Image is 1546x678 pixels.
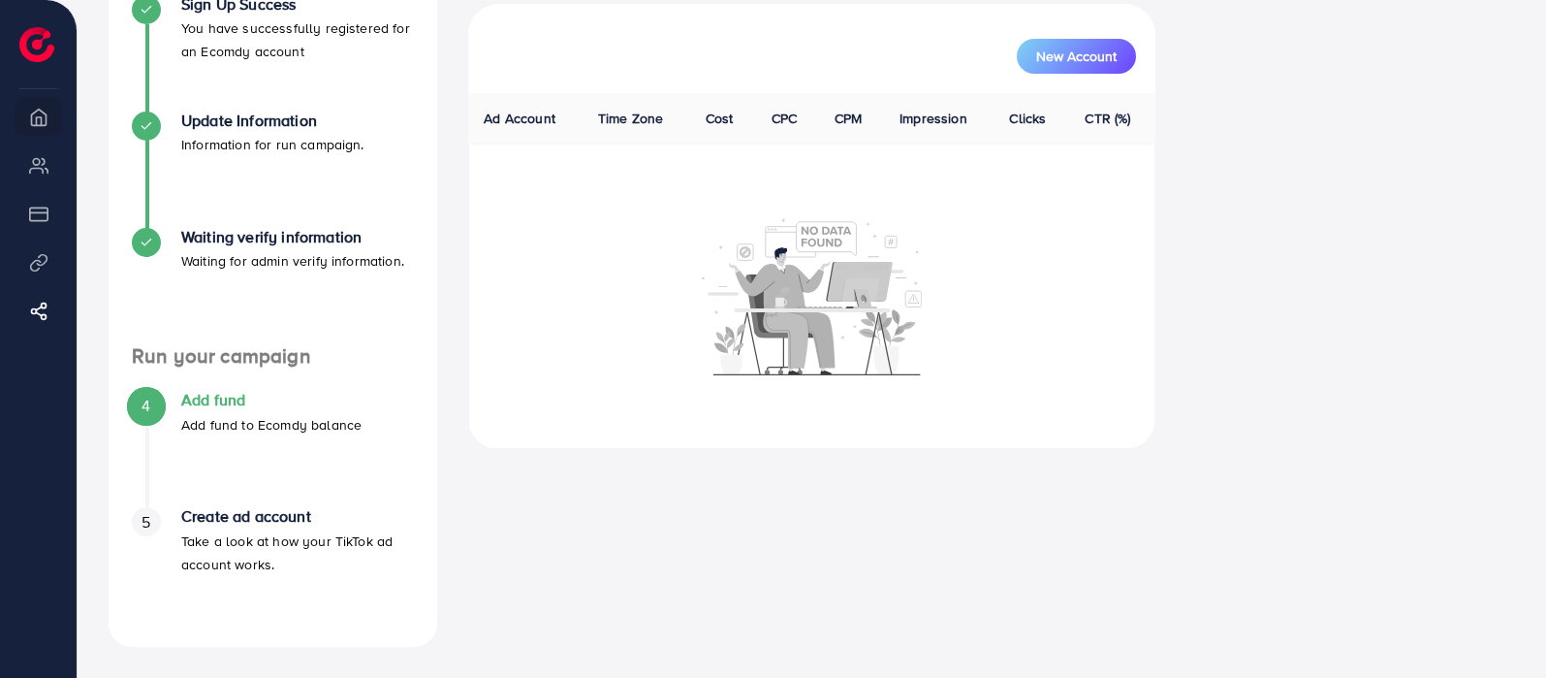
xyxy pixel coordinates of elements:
[706,109,734,128] span: Cost
[109,344,437,369] h4: Run your campaign
[1009,109,1046,128] span: Clicks
[181,16,414,63] p: You have successfully registered for an Ecomdy account
[19,27,54,62] img: logo
[1036,49,1117,63] span: New Account
[181,228,404,246] h4: Waiting verify information
[181,413,362,436] p: Add fund to Ecomdy balance
[899,109,967,128] span: Impression
[181,112,364,130] h4: Update Information
[109,507,437,624] li: Create ad account
[109,112,437,228] li: Update Information
[702,216,923,375] img: No account
[181,249,404,273] p: Waiting for admin verify information.
[181,530,414,576] p: Take a look at how your TikTok ad account works.
[181,391,362,409] h4: Add fund
[109,228,437,344] li: Waiting verify information
[835,109,862,128] span: CPM
[181,133,364,156] p: Information for run campaign.
[109,391,437,507] li: Add fund
[598,109,663,128] span: Time Zone
[181,507,414,526] h4: Create ad account
[772,109,797,128] span: CPC
[1017,39,1136,74] button: New Account
[1085,109,1130,128] span: CTR (%)
[142,395,150,417] span: 4
[484,109,555,128] span: Ad Account
[142,511,150,533] span: 5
